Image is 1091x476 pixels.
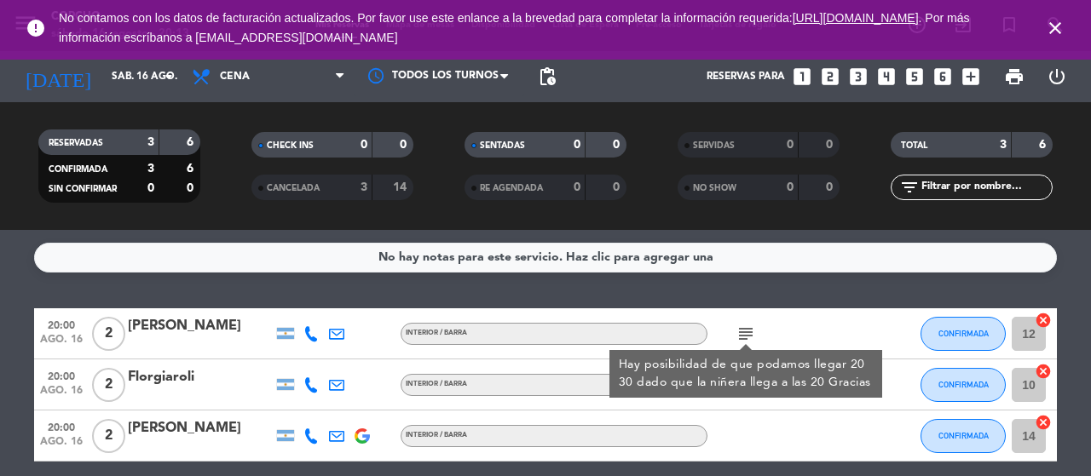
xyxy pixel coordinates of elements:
strong: 3 [361,181,367,193]
span: 2 [92,419,125,453]
span: 20:00 [40,416,83,436]
strong: 0 [613,139,623,151]
i: cancel [1035,414,1052,431]
strong: 0 [187,182,197,194]
span: CONFIRMADA [938,431,989,440]
i: [DATE] [13,58,103,95]
strong: 0 [787,181,794,193]
span: CONFIRMADA [938,329,989,338]
span: Cena [220,71,250,83]
strong: 0 [574,181,580,193]
i: close [1045,18,1065,38]
strong: 14 [393,181,410,193]
strong: 3 [147,136,154,148]
strong: 0 [147,182,154,194]
button: CONFIRMADA [921,317,1006,351]
strong: 6 [187,163,197,175]
span: Interior / Barra [406,330,467,336]
i: filter_list [899,177,920,198]
div: LOG OUT [1036,51,1078,102]
span: NO SHOW [693,184,736,192]
span: 20:00 [40,365,83,385]
span: Interior / Barra [406,432,467,439]
strong: 6 [187,136,197,148]
span: No contamos con los datos de facturación actualizados. Por favor use este enlance a la brevedad p... [59,11,969,44]
strong: 6 [1039,139,1049,151]
span: print [1004,66,1025,87]
span: 2 [92,368,125,402]
div: Hay posibilidad de que podamos llegar 20 30 dado que la niñera llega a las 20 Gracias [619,356,874,392]
div: [PERSON_NAME] [128,315,273,337]
span: pending_actions [537,66,557,87]
span: ago. 16 [40,385,83,404]
span: Reservas para [707,71,785,83]
span: SERVIDAS [693,141,735,150]
span: 2 [92,317,125,351]
strong: 0 [826,181,836,193]
a: [URL][DOMAIN_NAME] [793,11,919,25]
button: CONFIRMADA [921,419,1006,453]
span: TOTAL [901,141,927,150]
strong: 0 [400,139,410,151]
i: looks_one [791,66,813,88]
i: arrow_drop_down [159,66,179,87]
i: error [26,18,46,38]
strong: 0 [787,139,794,151]
span: CONFIRMADA [49,165,107,174]
strong: 3 [1000,139,1007,151]
span: 20:00 [40,314,83,334]
i: subject [736,324,756,344]
i: add_box [960,66,982,88]
span: CHECK INS [267,141,314,150]
span: RE AGENDADA [480,184,543,192]
strong: 0 [613,181,623,193]
span: SENTADAS [480,141,525,150]
i: looks_3 [847,66,869,88]
i: cancel [1035,363,1052,380]
i: cancel [1035,312,1052,329]
div: [PERSON_NAME] [128,417,273,439]
img: google-logo.png [355,428,370,444]
button: CONFIRMADA [921,368,1006,402]
i: looks_6 [932,66,954,88]
span: ago. 16 [40,436,83,456]
strong: 0 [574,139,580,151]
input: Filtrar por nombre... [920,178,1052,197]
i: looks_5 [903,66,926,88]
div: Florgiaroli [128,366,273,388]
strong: 0 [361,139,367,151]
a: . Por más información escríbanos a [EMAIL_ADDRESS][DOMAIN_NAME] [59,11,969,44]
span: CANCELADA [267,184,320,192]
div: No hay notas para este servicio. Haz clic para agregar una [378,248,713,267]
strong: 3 [147,163,154,175]
span: CONFIRMADA [938,380,989,389]
i: looks_4 [875,66,898,88]
span: Interior / Barra [406,381,467,387]
i: looks_two [819,66,841,88]
strong: 0 [826,139,836,151]
span: ago. 16 [40,334,83,353]
i: power_settings_new [1047,66,1067,87]
span: SIN CONFIRMAR [49,185,117,193]
span: RESERVADAS [49,139,103,147]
